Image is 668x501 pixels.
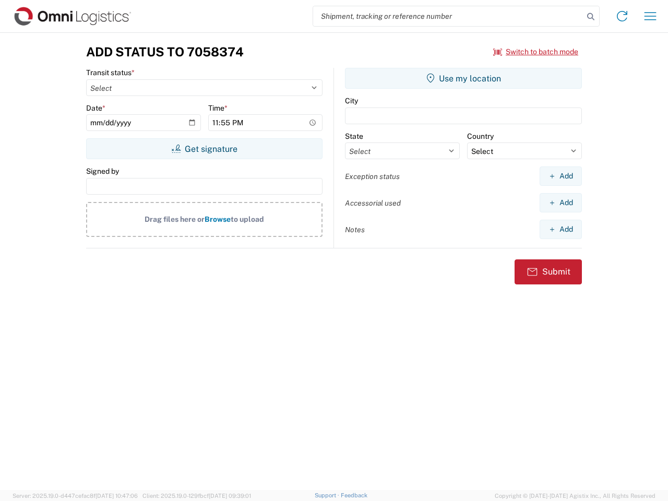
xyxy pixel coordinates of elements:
[231,215,264,223] span: to upload
[205,215,231,223] span: Browse
[313,6,583,26] input: Shipment, tracking or reference number
[345,198,401,208] label: Accessorial used
[495,491,655,500] span: Copyright © [DATE]-[DATE] Agistix Inc., All Rights Reserved
[142,493,251,499] span: Client: 2025.19.0-129fbcf
[209,493,251,499] span: [DATE] 09:39:01
[13,493,138,499] span: Server: 2025.19.0-d447cefac8f
[493,43,578,61] button: Switch to batch mode
[345,96,358,105] label: City
[145,215,205,223] span: Drag files here or
[208,103,228,113] label: Time
[540,193,582,212] button: Add
[345,132,363,141] label: State
[86,68,135,77] label: Transit status
[96,493,138,499] span: [DATE] 10:47:06
[345,68,582,89] button: Use my location
[86,44,244,59] h3: Add Status to 7058374
[540,166,582,186] button: Add
[86,103,105,113] label: Date
[341,492,367,498] a: Feedback
[540,220,582,239] button: Add
[345,225,365,234] label: Notes
[467,132,494,141] label: Country
[345,172,400,181] label: Exception status
[515,259,582,284] button: Submit
[86,138,323,159] button: Get signature
[86,166,119,176] label: Signed by
[315,492,341,498] a: Support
